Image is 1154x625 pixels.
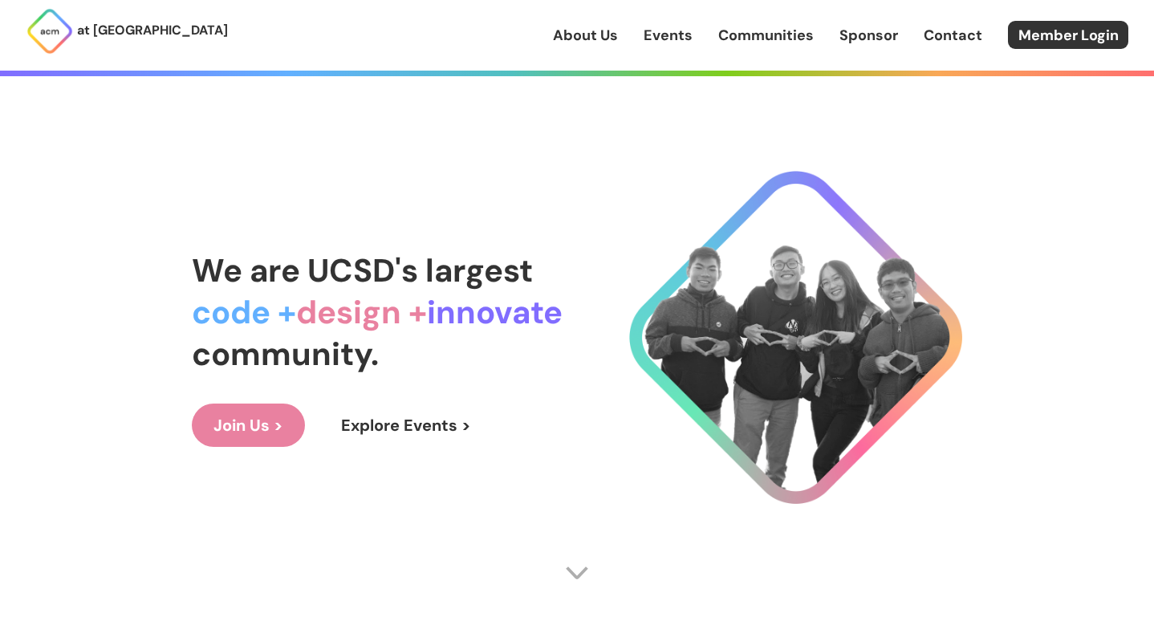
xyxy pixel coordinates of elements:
p: at [GEOGRAPHIC_DATA] [77,20,228,41]
a: Communities [718,25,814,46]
a: Join Us > [192,404,305,447]
a: Member Login [1008,21,1128,49]
a: at [GEOGRAPHIC_DATA] [26,7,228,55]
span: design + [296,291,427,333]
img: Cool Logo [629,171,962,504]
a: Sponsor [839,25,898,46]
a: Contact [924,25,982,46]
a: Events [644,25,693,46]
span: We are UCSD's largest [192,250,533,291]
span: community. [192,333,379,375]
a: About Us [553,25,618,46]
img: Scroll Arrow [565,561,589,585]
span: code + [192,291,296,333]
span: innovate [427,291,563,333]
img: ACM Logo [26,7,74,55]
a: Explore Events > [319,404,493,447]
